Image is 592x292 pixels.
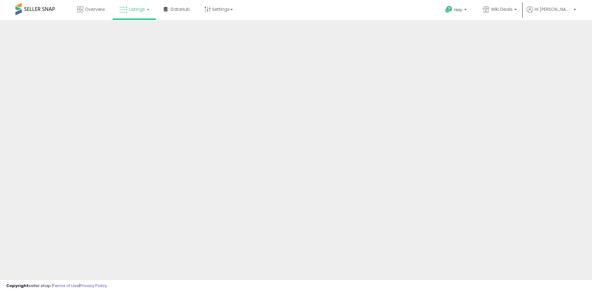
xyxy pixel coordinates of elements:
i: Get Help [445,6,453,13]
span: Overview [85,6,105,12]
span: Help [454,7,462,12]
a: Help [440,1,473,20]
span: Wiki Deals [491,6,512,12]
a: Hi [PERSON_NAME] [527,6,576,20]
span: Hi [PERSON_NAME] [535,6,572,12]
span: Listings [129,6,145,12]
span: DataHub [171,6,190,12]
